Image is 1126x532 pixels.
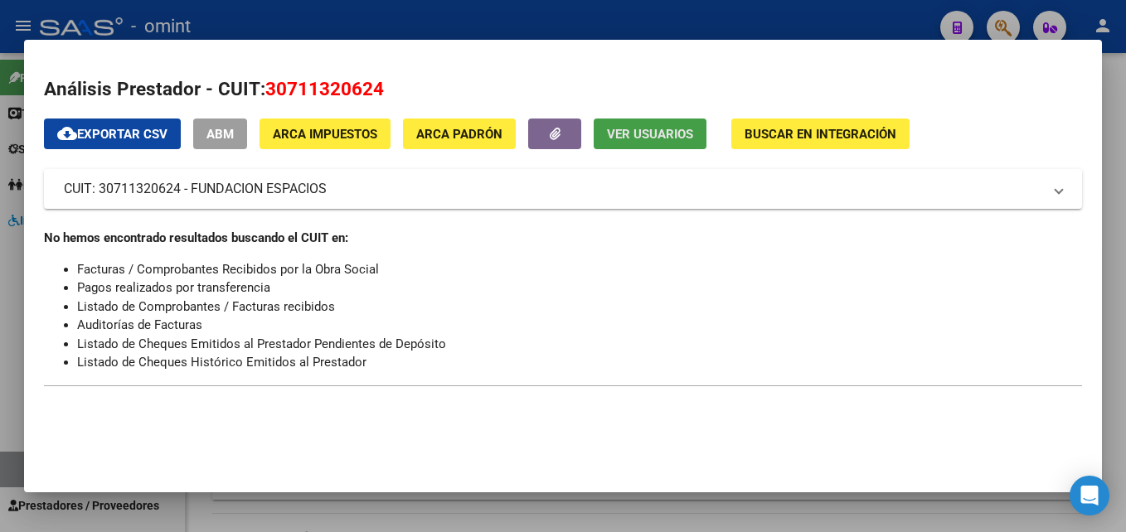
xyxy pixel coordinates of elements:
[77,316,1082,335] li: Auditorías de Facturas
[1070,476,1109,515] div: Open Intercom Messenger
[607,127,693,142] span: Ver Usuarios
[77,278,1082,297] li: Pagos realizados por transferencia
[731,118,910,149] button: Buscar en Integración
[77,260,1082,279] li: Facturas / Comprobantes Recibidos por la Obra Social
[260,118,391,149] button: ARCA Impuestos
[416,127,502,142] span: ARCA Padrón
[403,118,516,149] button: ARCA Padrón
[57,127,167,142] span: Exportar CSV
[594,118,706,149] button: Ver Usuarios
[44,169,1082,209] mat-expansion-panel-header: CUIT: 30711320624 - FUNDACION ESPACIOS
[265,78,384,99] span: 30711320624
[57,123,77,143] mat-icon: cloud_download
[193,118,247,149] button: ABM
[64,179,1042,199] mat-panel-title: CUIT: 30711320624 - FUNDACION ESPACIOS
[273,127,377,142] span: ARCA Impuestos
[44,230,348,245] strong: No hemos encontrado resultados buscando el CUIT en:
[77,297,1082,317] li: Listado de Comprobantes / Facturas recibidos
[44,75,1082,104] h2: Análisis Prestador - CUIT:
[206,127,234,142] span: ABM
[77,335,1082,354] li: Listado de Cheques Emitidos al Prestador Pendientes de Depósito
[745,127,896,142] span: Buscar en Integración
[44,118,181,149] button: Exportar CSV
[77,353,1082,372] li: Listado de Cheques Histórico Emitidos al Prestador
